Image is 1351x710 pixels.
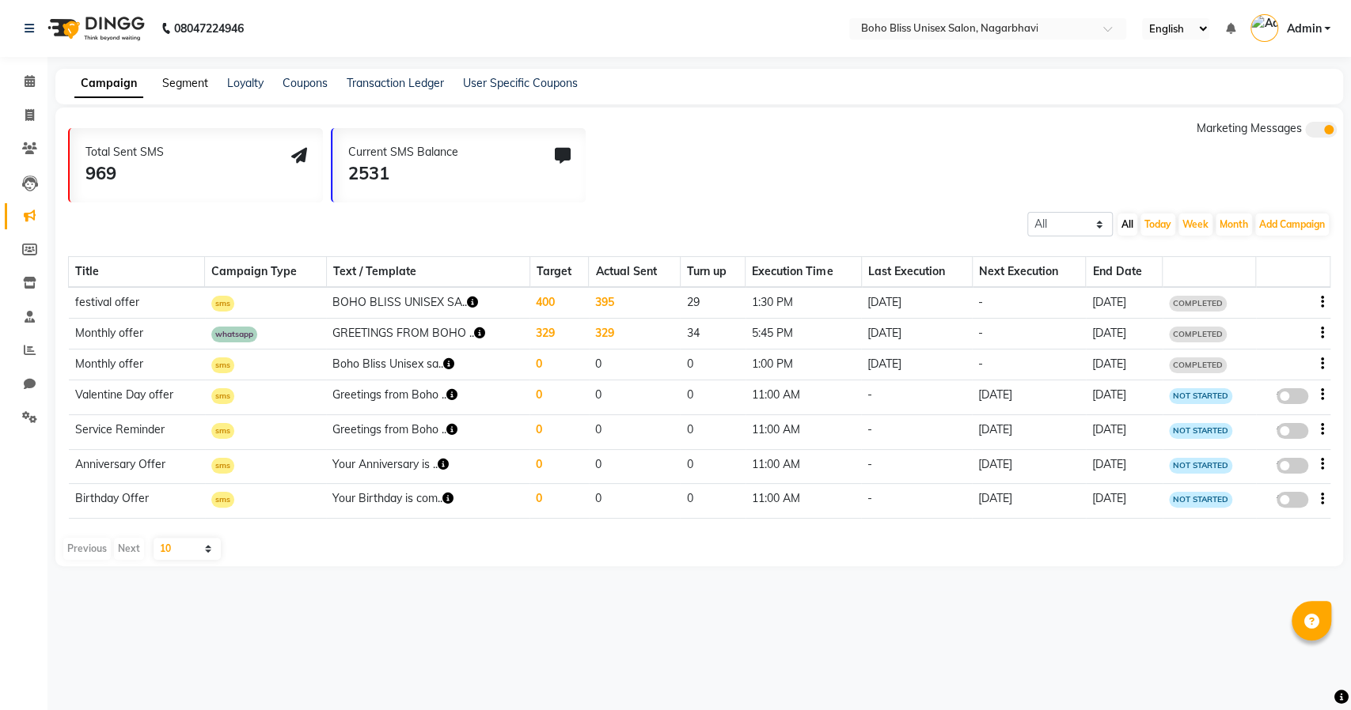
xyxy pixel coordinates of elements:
td: [DATE] [972,484,1086,519]
td: [DATE] [1086,484,1163,519]
span: NOT STARTED [1169,423,1232,439]
label: false [1277,423,1308,439]
td: [DATE] [1086,349,1163,380]
th: Next Execution [972,257,1086,288]
span: sms [211,458,234,474]
span: Marketing Messages [1197,121,1302,135]
td: 11:00 AM [746,380,861,415]
label: false [1277,458,1308,474]
td: 0 [680,484,745,519]
td: [DATE] [972,449,1086,484]
a: Loyalty [227,76,264,90]
td: 400 [529,287,589,319]
th: End Date [1086,257,1163,288]
td: [DATE] [1086,319,1163,349]
td: - [972,349,1086,380]
td: 34 [680,319,745,349]
td: 0 [589,484,681,519]
th: Title [69,257,205,288]
td: 0 [589,449,681,484]
td: 11:00 AM [746,449,861,484]
td: - [861,484,972,519]
span: sms [211,388,234,404]
span: sms [211,296,234,312]
span: Admin [1286,21,1321,37]
td: 5:45 PM [746,319,861,349]
td: 29 [680,287,745,319]
td: 0 [680,449,745,484]
td: BOHO BLISS UNISEX SA.. [326,287,529,319]
span: NOT STARTED [1169,388,1232,404]
td: - [861,449,972,484]
a: Segment [162,76,208,90]
a: Transaction Ledger [347,76,444,90]
th: Turn up [680,257,745,288]
td: Monthly offer [69,349,205,380]
td: 0 [529,380,589,415]
span: COMPLETED [1169,357,1227,373]
th: Actual Sent [589,257,681,288]
span: COMPLETED [1169,296,1227,312]
td: Anniversary Offer [69,449,205,484]
label: false [1277,492,1308,508]
span: NOT STARTED [1169,458,1232,474]
td: 0 [680,349,745,380]
span: NOT STARTED [1169,492,1232,508]
button: Month [1216,213,1252,236]
td: [DATE] [972,414,1086,449]
td: - [972,319,1086,349]
td: 329 [529,319,589,349]
td: 0 [589,380,681,415]
td: Your Birthday is com.. [326,484,529,519]
label: false [1277,388,1308,404]
div: 969 [85,161,164,187]
th: Target [529,257,589,288]
b: 08047224946 [174,6,244,51]
td: Valentine Day offer [69,380,205,415]
th: Last Execution [861,257,972,288]
div: 2531 [348,161,458,187]
a: Coupons [283,76,328,90]
td: [DATE] [1086,414,1163,449]
td: Birthday Offer [69,484,205,519]
span: sms [211,423,234,439]
td: 0 [529,414,589,449]
th: Campaign Type [205,257,327,288]
td: 0 [529,449,589,484]
img: logo [40,6,149,51]
td: 1:30 PM [746,287,861,319]
td: [DATE] [1086,380,1163,415]
button: All [1118,213,1137,236]
td: 0 [680,414,745,449]
td: Greetings from Boho .. [326,380,529,415]
span: sms [211,492,234,508]
td: [DATE] [861,287,972,319]
div: Current SMS Balance [348,144,458,161]
th: Execution Time [746,257,861,288]
td: [DATE] [972,380,1086,415]
td: 0 [680,380,745,415]
img: Admin [1250,14,1278,42]
button: Today [1140,213,1175,236]
span: COMPLETED [1169,327,1227,342]
a: Campaign [74,70,143,98]
td: [DATE] [1086,449,1163,484]
td: 0 [529,484,589,519]
td: Monthly offer [69,319,205,349]
td: 0 [589,414,681,449]
td: 11:00 AM [746,484,861,519]
td: Boho Bliss Unisex sa.. [326,349,529,380]
td: Service Reminder [69,414,205,449]
button: Add Campaign [1255,213,1329,236]
td: 329 [589,319,681,349]
div: Total Sent SMS [85,144,164,161]
td: 1:00 PM [746,349,861,380]
span: whatsapp [211,327,257,342]
td: 11:00 AM [746,414,861,449]
td: festival offer [69,287,205,319]
td: Greetings from Boho .. [326,414,529,449]
span: sms [211,357,234,373]
td: GREETINGS FROM BOHO .. [326,319,529,349]
td: [DATE] [861,319,972,349]
td: Your Anniversary is .. [326,449,529,484]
